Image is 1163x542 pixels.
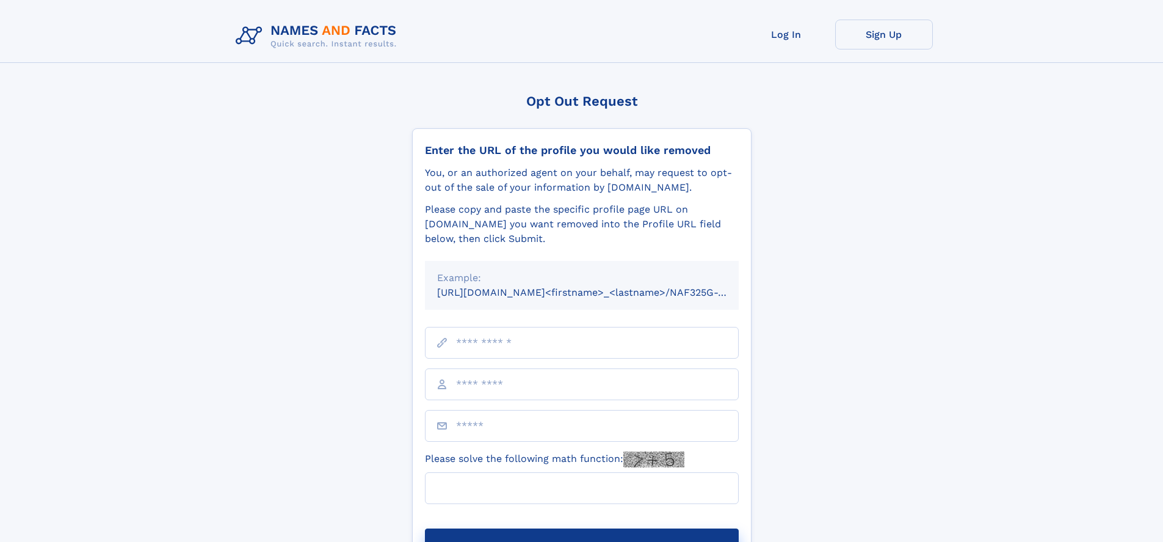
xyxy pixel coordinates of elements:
[425,452,684,467] label: Please solve the following math function:
[425,144,739,157] div: Enter the URL of the profile you would like removed
[835,20,933,49] a: Sign Up
[737,20,835,49] a: Log In
[425,202,739,246] div: Please copy and paste the specific profile page URL on [DOMAIN_NAME] you want removed into the Pr...
[412,93,752,109] div: Opt Out Request
[437,271,726,285] div: Example:
[231,20,407,53] img: Logo Names and Facts
[437,287,762,298] small: [URL][DOMAIN_NAME]<firstname>_<lastname>/NAF325G-xxxxxxxx
[425,166,739,195] div: You, or an authorized agent on your behalf, may request to opt-out of the sale of your informatio...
